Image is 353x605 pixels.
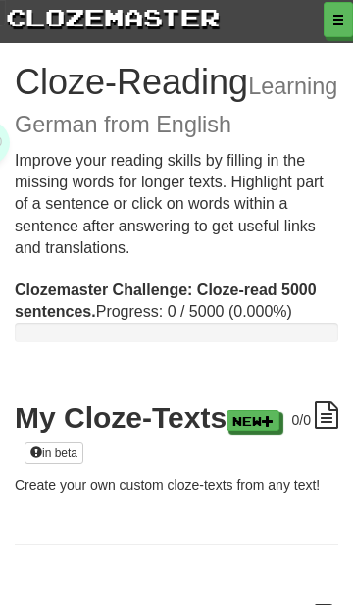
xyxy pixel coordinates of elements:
[292,401,338,429] div: /0
[15,281,317,320] span: Progress: 0 / 5000 (0.000%)
[25,442,83,464] a: in beta
[15,401,338,466] h2: My Cloze-Texts
[15,63,338,140] h1: Cloze-Reading
[15,150,338,260] p: Improve your reading skills by filling in the missing words for longer texts. Highlight part of a...
[15,476,338,495] p: Create your own custom cloze-texts from any text!
[227,410,279,431] a: New
[15,281,317,320] strong: Clozemaster Challenge: Cloze-read 5000 sentences.
[292,412,300,428] span: 0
